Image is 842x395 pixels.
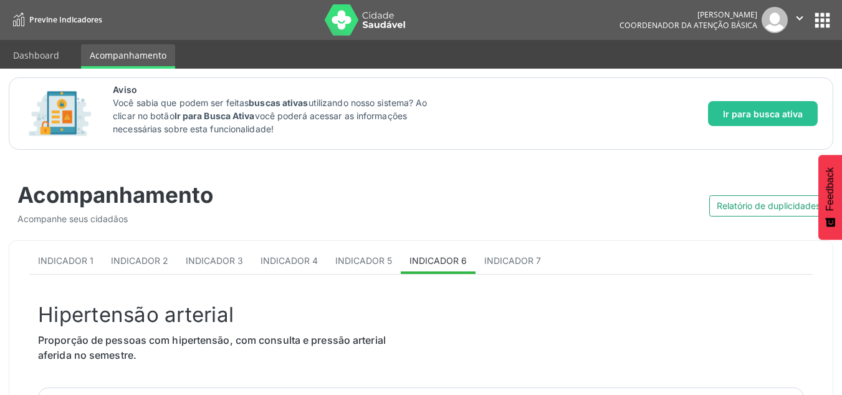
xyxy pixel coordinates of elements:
button: apps [811,9,833,31]
span: Indicador 1 [38,255,93,266]
img: img [762,7,788,33]
span: Indicador 7 [484,255,541,266]
span: Indicador 5 [335,255,392,266]
div: Acompanhe seus cidadãos [17,212,413,225]
span: Feedback [825,167,836,211]
strong: buscas ativas [249,97,308,108]
span: Ir para busca ativa [723,107,803,120]
span: Indicador 2 [111,255,168,266]
span: Previne Indicadores [29,14,102,25]
i:  [793,11,806,25]
span: Relatório de duplicidades [717,199,820,212]
span: Proporção de pessoas com hipertensão, com consulta e pressão arterial aferida no semestre. [38,334,386,361]
strong: Ir para Busca Ativa [175,110,255,121]
p: Você sabia que podem ser feitas utilizando nosso sistema? Ao clicar no botão você poderá acessar ... [113,96,443,135]
span: Indicador 3 [186,255,243,266]
a: Acompanhamento [81,44,175,69]
div: [PERSON_NAME] [620,9,757,20]
span: Indicador 4 [261,255,318,266]
a: Dashboard [4,44,68,66]
span: Aviso [113,83,443,96]
img: Imagem de CalloutCard [24,85,95,142]
div: Acompanhamento [17,182,413,208]
button: Feedback - Mostrar pesquisa [818,155,842,240]
span: Coordenador da Atenção Básica [620,20,757,31]
span: Hipertensão arterial [38,302,234,327]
